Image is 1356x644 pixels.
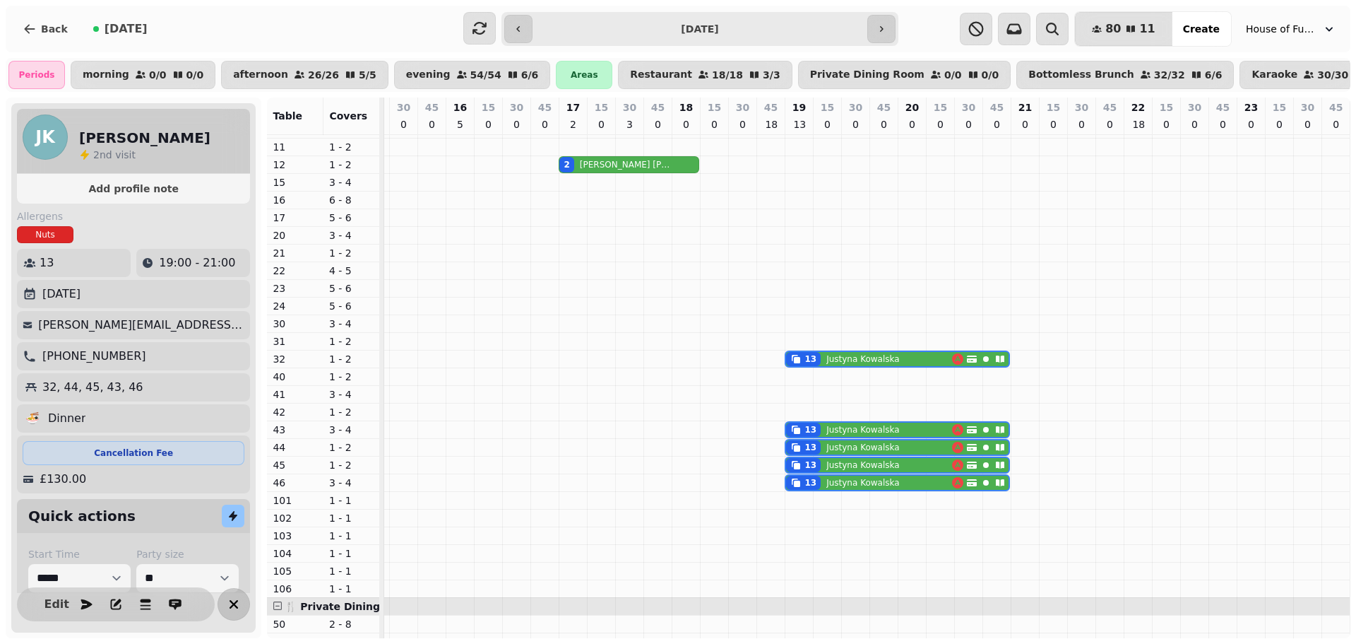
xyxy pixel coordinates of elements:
p: 21 [273,246,318,260]
span: 80 [1105,23,1121,35]
h2: Quick actions [28,506,136,526]
p: 31 [273,334,318,349]
button: 8011 [1075,12,1172,46]
p: 46 [273,476,318,490]
p: 45 [1216,100,1230,115]
p: 16 [453,100,467,115]
p: 45 [538,100,552,115]
label: Start Time [28,547,131,561]
p: 0 [737,117,748,131]
p: 0 [708,117,720,131]
p: 1 - 2 [329,352,374,366]
span: 2 [93,149,100,160]
p: 2 [567,117,578,131]
p: 30 [1075,100,1088,115]
p: 0 [511,117,522,131]
p: 13 [793,117,804,131]
p: 40 [273,370,318,384]
p: 1 - 1 [329,582,374,596]
p: 0 [680,117,691,131]
p: 5 - 6 [329,299,374,313]
p: 0 [878,117,889,131]
p: 15 [1047,100,1060,115]
p: 26 / 26 [308,70,339,80]
p: 45 [877,100,891,115]
span: Back [41,24,68,34]
p: 0 [1217,117,1228,131]
p: 16 [273,193,318,207]
p: [PERSON_NAME][EMAIL_ADDRESS][DOMAIN_NAME] [38,317,244,334]
p: 3 - 4 [329,175,374,189]
p: 101 [273,493,318,508]
p: 1 - 1 [329,546,374,561]
p: Justyna Kowalska [826,477,899,488]
p: 104 [273,546,318,561]
p: [PHONE_NUMBER] [42,348,146,365]
p: 0 [934,117,946,131]
p: 0 [1160,117,1172,131]
p: 32 / 32 [1154,70,1185,80]
p: 30 [962,100,975,115]
p: 0 [1273,117,1285,131]
p: 15 [595,100,608,115]
p: 6 / 6 [1205,70,1223,80]
p: 102 [273,511,318,525]
p: 0 [963,117,974,131]
p: 6 / 6 [521,70,539,80]
p: 45 [651,100,665,115]
button: Add profile note [23,180,244,198]
p: 0 [398,117,409,131]
p: 30 [736,100,749,115]
p: 0 / 0 [944,70,962,80]
p: 1 - 2 [329,405,374,419]
span: 🍴 Private Dining Room [285,601,415,612]
p: 54 / 54 [470,70,501,80]
button: Bottomless Brunch32/326/6 [1016,61,1234,89]
p: 24 [273,299,318,313]
p: 15 [708,100,721,115]
div: 2 [564,159,569,170]
button: Edit [42,590,71,619]
p: 18 [765,117,776,131]
p: 45 [764,100,778,115]
p: 0 [1302,117,1313,131]
p: 0 [850,117,861,131]
span: nd [100,149,115,160]
p: 0 / 0 [149,70,167,80]
p: 4 - 5 [329,264,374,278]
p: 30 [623,100,636,115]
p: 0 [1189,117,1200,131]
p: 0 [1076,117,1087,131]
span: Add profile note [34,184,233,194]
div: 13 [804,459,816,471]
p: 30 [510,100,523,115]
p: Private Dining Room [810,69,924,81]
p: 0 [1104,117,1115,131]
p: Justyna Kowalska [826,442,899,453]
p: Nuts [35,229,55,240]
span: JK [35,129,55,146]
p: 5 - 6 [329,281,374,295]
p: 3 [624,117,635,131]
p: 0 [1331,117,1342,131]
p: 20 [905,100,919,115]
span: Covers [329,110,367,122]
div: Areas [556,61,612,89]
span: 11 [1139,23,1155,35]
p: Justyna Kowalska [826,353,899,365]
p: 2 - 8 [329,617,374,631]
p: 30 [1301,100,1314,115]
p: 0 [426,117,437,131]
h2: [PERSON_NAME] [79,128,210,148]
label: Allergens [17,209,250,223]
p: 30 [849,100,862,115]
button: evening54/546/6 [394,61,551,89]
p: 23 [273,281,318,295]
p: 15 [1273,100,1286,115]
p: 3 - 4 [329,317,374,331]
p: 1 - 2 [329,458,374,472]
p: visit [93,148,136,162]
div: 13 [804,424,816,435]
button: Restaurant18/183/3 [618,61,792,89]
p: 0 [539,117,550,131]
